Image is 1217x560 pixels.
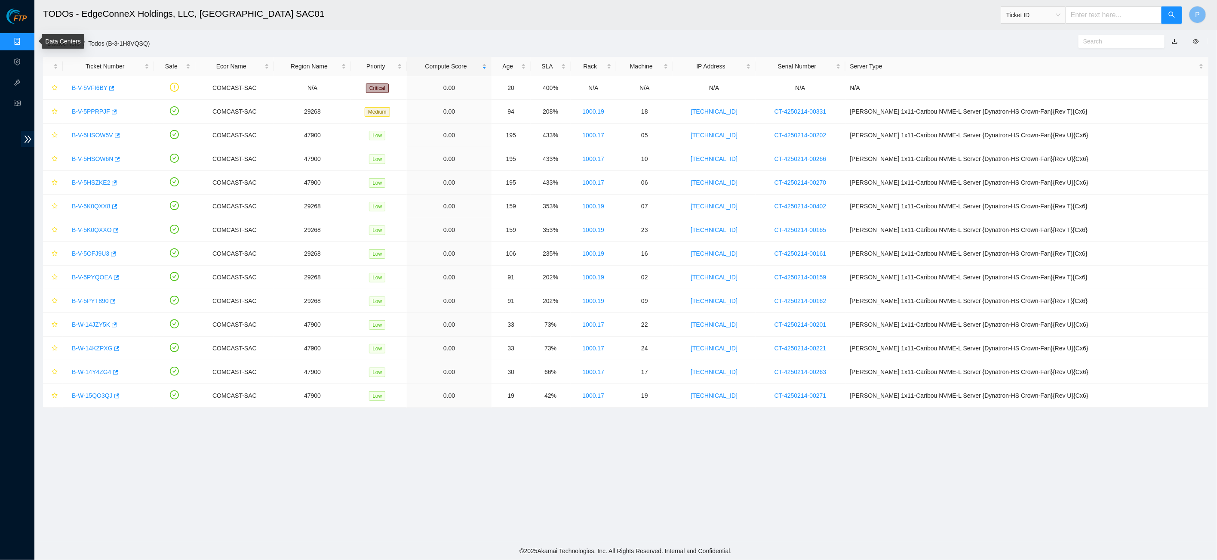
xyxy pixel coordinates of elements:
a: CT-4250214-00402 [774,203,827,210]
td: COMCAST-SAC [195,76,274,100]
td: 159 [492,218,531,242]
td: 07 [616,195,673,218]
button: star [48,128,58,142]
td: 208% [531,100,571,124]
button: P [1189,6,1206,23]
a: 1000.19 [583,108,605,115]
a: B-W-14KZPXG [72,345,113,352]
button: star [48,152,58,166]
a: 1000.17 [583,345,605,352]
span: star [52,156,58,163]
a: [TECHNICAL_ID] [691,297,738,304]
span: P [1195,9,1200,20]
a: 1000.19 [583,203,605,210]
span: check-circle [170,225,179,234]
td: COMCAST-SAC [195,147,274,171]
a: [TECHNICAL_ID] [691,155,738,162]
td: 0.00 [407,360,492,384]
td: 33 [492,337,531,360]
span: Ticket ID [1006,9,1060,22]
a: CT-4250214-00201 [774,321,827,328]
a: CT-4250214-00165 [774,226,827,233]
span: star [52,85,58,92]
td: 02 [616,266,673,289]
td: 94 [492,100,531,124]
td: 0.00 [407,384,492,408]
span: Low [369,368,385,377]
span: read [14,96,21,113]
td: COMCAST-SAC [195,313,274,337]
td: 29268 [274,266,351,289]
a: B-W-14JZY5K [72,321,110,328]
a: 1000.17 [583,368,605,375]
td: 0.00 [407,337,492,360]
td: 195 [492,147,531,171]
td: 18 [616,100,673,124]
td: 47900 [274,124,351,147]
td: 73% [531,337,571,360]
td: 433% [531,147,571,171]
td: 195 [492,171,531,195]
td: [PERSON_NAME] 1x11-Caribou NVME-L Server {Dynatron-HS Crown-Fan}{Rev T}{Cx6} [845,100,1208,124]
td: 23 [616,218,673,242]
td: 106 [492,242,531,266]
td: 235% [531,242,571,266]
td: 353% [531,218,571,242]
td: 47900 [274,313,351,337]
td: 19 [616,384,673,408]
span: Low [369,320,385,330]
span: star [52,298,58,305]
a: download [1172,38,1178,45]
span: star [52,203,58,210]
td: COMCAST-SAC [195,218,274,242]
td: 0.00 [407,171,492,195]
a: 1000.17 [583,321,605,328]
td: 47900 [274,147,351,171]
td: 19 [492,384,531,408]
span: check-circle [170,390,179,399]
td: 0.00 [407,313,492,337]
td: 24 [616,337,673,360]
td: N/A [616,76,673,100]
td: 0.00 [407,195,492,218]
a: CT-4250214-00221 [774,345,827,352]
span: Low [369,178,385,188]
td: 0.00 [407,242,492,266]
a: [TECHNICAL_ID] [691,368,738,375]
span: star [52,108,58,115]
td: 91 [492,289,531,313]
td: 91 [492,266,531,289]
a: B-W-14Y4ZG4 [72,368,111,375]
td: 0.00 [407,289,492,313]
a: CT-4250214-00162 [774,297,827,304]
td: COMCAST-SAC [195,242,274,266]
a: B-V-5HSOW6N [72,155,113,162]
td: 202% [531,266,571,289]
a: [TECHNICAL_ID] [691,345,738,352]
a: B-V-5HSZKE2 [72,179,110,186]
a: B-V-5PPRPJF [72,108,110,115]
td: COMCAST-SAC [195,337,274,360]
td: COMCAST-SAC [195,195,274,218]
span: check-circle [170,296,179,305]
a: B-V-5K0QXX8 [72,203,111,210]
a: B-W-15QO3QJ [72,392,113,399]
td: 20 [492,76,531,100]
span: check-circle [170,106,179,115]
td: COMCAST-SAC [195,266,274,289]
td: 29268 [274,218,351,242]
a: [TECHNICAL_ID] [691,274,738,281]
td: 0.00 [407,266,492,289]
td: 42% [531,384,571,408]
span: check-circle [170,177,179,186]
a: 1000.17 [583,155,605,162]
span: Low [369,344,385,353]
button: star [48,294,58,308]
td: COMCAST-SAC [195,360,274,384]
a: Data Centers [45,38,80,45]
td: [PERSON_NAME] 1x11-Caribou NVME-L Server {Dynatron-HS Crown-Fan}{Rev U}{Cx6} [845,313,1208,337]
td: 09 [616,289,673,313]
a: B-V-5HSOW5V [72,132,113,139]
td: 29268 [274,289,351,313]
td: 73% [531,313,571,337]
